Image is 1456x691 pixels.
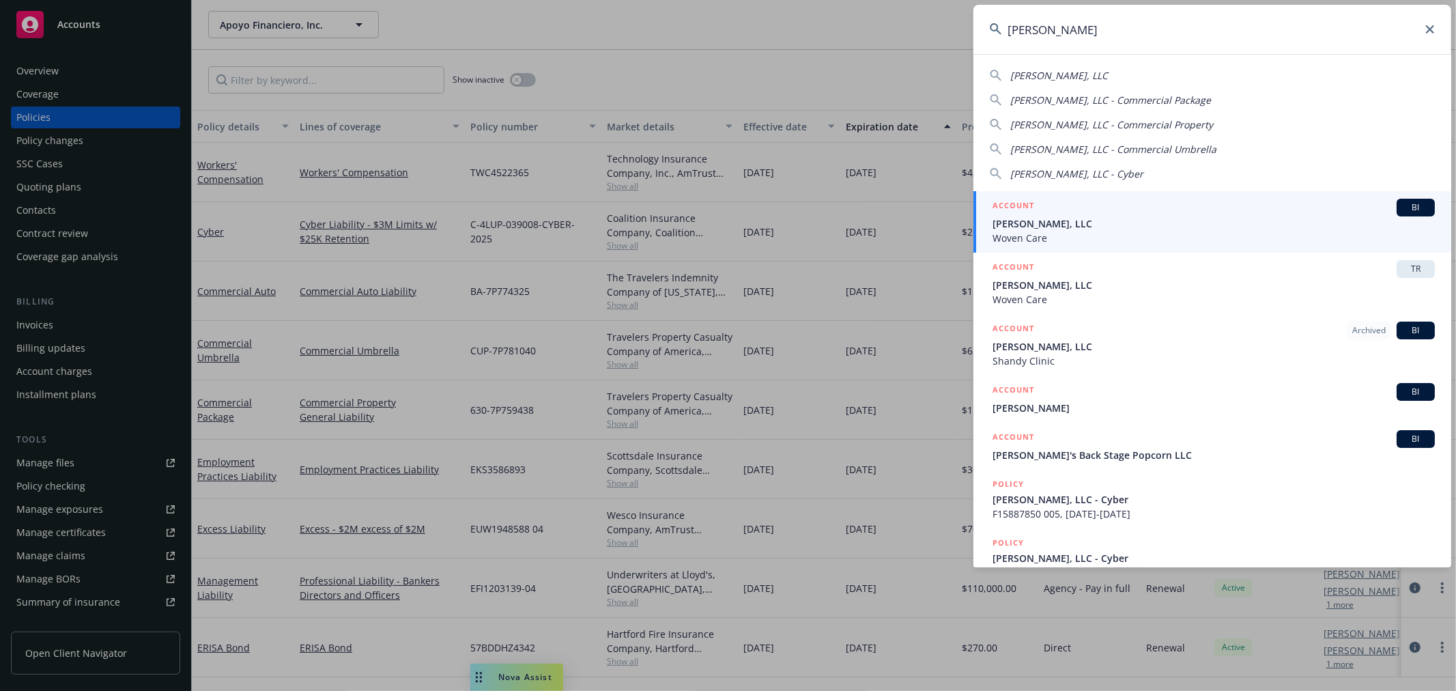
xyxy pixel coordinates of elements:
[1010,167,1143,180] span: [PERSON_NAME], LLC - Cyber
[993,477,1024,491] h5: POLICY
[1010,94,1211,107] span: [PERSON_NAME], LLC - Commercial Package
[973,423,1451,470] a: ACCOUNTBI[PERSON_NAME]'s Back Stage Popcorn LLC
[993,401,1435,415] span: [PERSON_NAME]
[1010,69,1108,82] span: [PERSON_NAME], LLC
[993,292,1435,307] span: Woven Care
[993,278,1435,292] span: [PERSON_NAME], LLC
[993,199,1034,215] h5: ACCOUNT
[1402,201,1429,214] span: BI
[993,231,1435,245] span: Woven Care
[973,253,1451,314] a: ACCOUNTTR[PERSON_NAME], LLCWoven Care
[973,376,1451,423] a: ACCOUNTBI[PERSON_NAME]
[993,565,1435,580] span: F15887850002, [DATE]-[DATE]
[1402,324,1429,337] span: BI
[1402,433,1429,445] span: BI
[1352,324,1386,337] span: Archived
[973,470,1451,528] a: POLICY[PERSON_NAME], LLC - CyberF15887850 005, [DATE]-[DATE]
[993,339,1435,354] span: [PERSON_NAME], LLC
[993,536,1024,550] h5: POLICY
[1010,143,1216,156] span: [PERSON_NAME], LLC - Commercial Umbrella
[993,260,1034,277] h5: ACCOUNT
[993,430,1034,447] h5: ACCOUNT
[993,322,1034,338] h5: ACCOUNT
[973,314,1451,376] a: ACCOUNTArchivedBI[PERSON_NAME], LLCShandy Clinic
[993,551,1435,565] span: [PERSON_NAME], LLC - Cyber
[1402,263,1429,275] span: TR
[993,216,1435,231] span: [PERSON_NAME], LLC
[973,528,1451,587] a: POLICY[PERSON_NAME], LLC - CyberF15887850002, [DATE]-[DATE]
[1010,118,1213,131] span: [PERSON_NAME], LLC - Commercial Property
[973,5,1451,54] input: Search...
[993,354,1435,368] span: Shandy Clinic
[993,507,1435,521] span: F15887850 005, [DATE]-[DATE]
[993,448,1435,462] span: [PERSON_NAME]'s Back Stage Popcorn LLC
[993,383,1034,399] h5: ACCOUNT
[1402,386,1429,398] span: BI
[973,191,1451,253] a: ACCOUNTBI[PERSON_NAME], LLCWoven Care
[993,492,1435,507] span: [PERSON_NAME], LLC - Cyber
